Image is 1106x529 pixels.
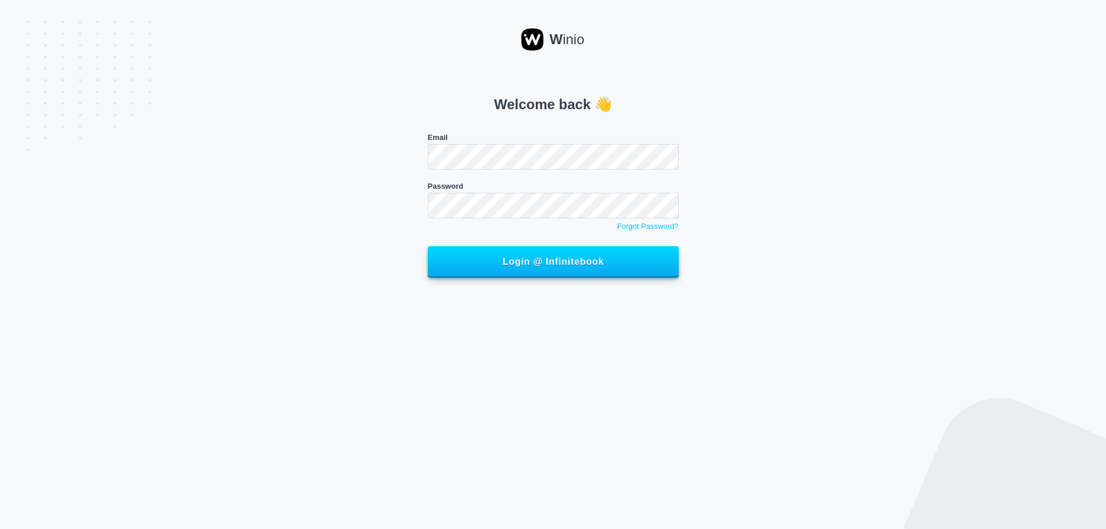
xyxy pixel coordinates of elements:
strong: W [549,31,563,47]
img: winio-logo-2.svg [521,28,543,51]
span: inio [549,29,584,50]
label: Password [428,182,463,190]
img: dots [27,21,151,151]
span: Login @ Infinitebook [441,257,666,267]
a: Winio [521,28,584,51]
button: Login @ Infinitebook [428,246,679,278]
a: Forgot Password? [428,221,679,232]
p: Welcome back 👋 [428,94,679,115]
label: Email [428,133,448,142]
img: dots [903,398,1106,529]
